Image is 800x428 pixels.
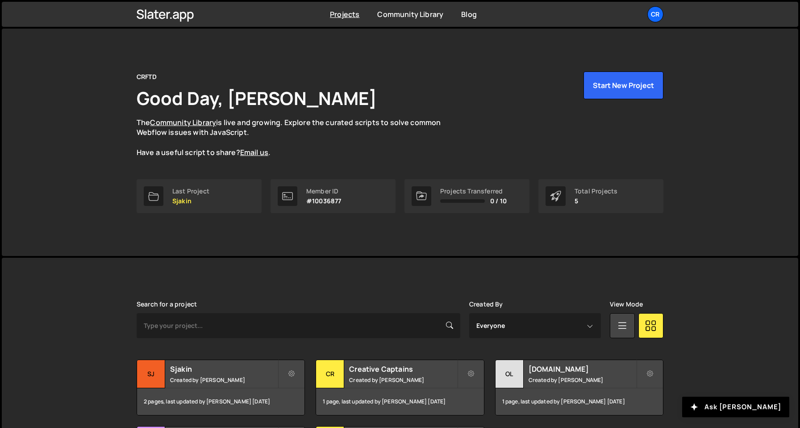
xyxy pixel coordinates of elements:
label: Search for a project [137,301,197,308]
p: 5 [575,197,617,205]
a: CR [647,6,663,22]
div: Last Project [172,188,209,195]
h2: Creative Captains [349,364,457,374]
small: Created by [PERSON_NAME] [349,376,457,384]
div: 1 page, last updated by [PERSON_NAME] [DATE] [496,388,663,415]
a: ol [DOMAIN_NAME] Created by [PERSON_NAME] 1 page, last updated by [PERSON_NAME] [DATE] [495,360,663,415]
h2: [DOMAIN_NAME] [529,364,636,374]
div: Projects Transferred [440,188,507,195]
label: Created By [469,301,503,308]
small: Created by [PERSON_NAME] [529,376,636,384]
div: 1 page, last updated by [PERSON_NAME] [DATE] [316,388,483,415]
small: Created by [PERSON_NAME] [170,376,278,384]
a: Last Project Sjakin [137,179,262,213]
a: Sj Sjakin Created by [PERSON_NAME] 2 pages, last updated by [PERSON_NAME] [DATE] [137,360,305,415]
p: Sjakin [172,197,209,205]
button: Ask [PERSON_NAME] [682,397,789,417]
input: Type your project... [137,313,460,338]
div: ol [496,360,524,388]
a: Email us [240,147,268,157]
button: Start New Project [583,71,663,99]
a: Projects [330,9,359,19]
div: 2 pages, last updated by [PERSON_NAME] [DATE] [137,388,304,415]
p: The is live and growing. Explore the curated scripts to solve common Webflow issues with JavaScri... [137,117,458,158]
div: Total Projects [575,188,617,195]
div: Cr [316,360,344,388]
label: View Mode [610,301,643,308]
h2: Sjakin [170,364,278,374]
a: Community Library [150,117,216,127]
p: #10036877 [306,197,341,205]
span: 0 / 10 [490,197,507,205]
a: Blog [461,9,477,19]
a: Cr Creative Captains Created by [PERSON_NAME] 1 page, last updated by [PERSON_NAME] [DATE] [316,360,484,415]
a: Community Library [377,9,443,19]
div: Member ID [306,188,341,195]
div: Sj [137,360,165,388]
div: CRFTD [137,71,157,82]
h1: Good Day, [PERSON_NAME] [137,86,377,110]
